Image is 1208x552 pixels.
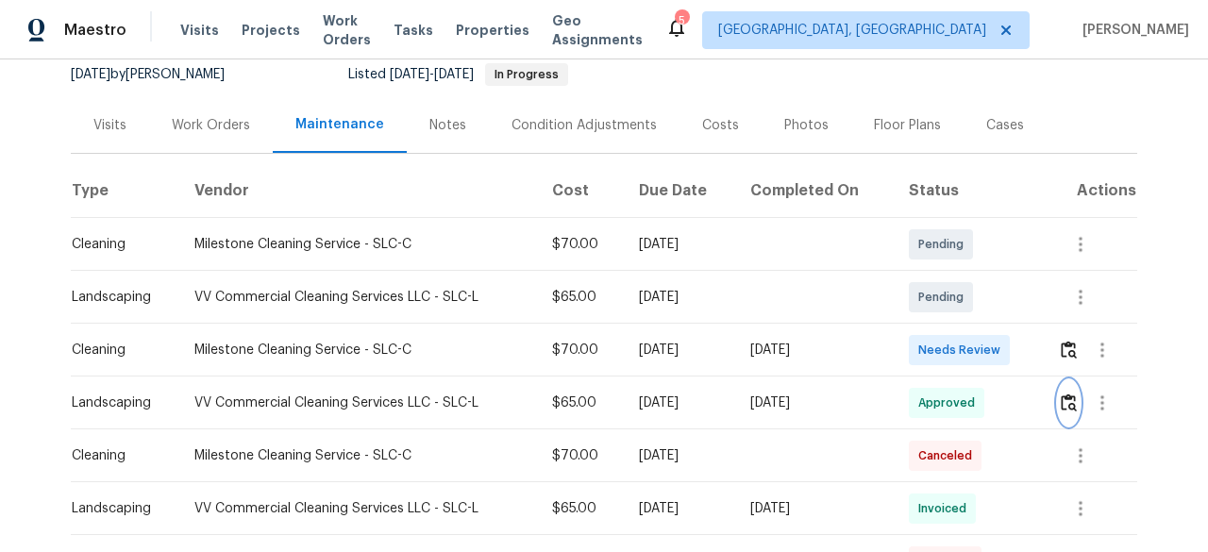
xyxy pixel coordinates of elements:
[1075,21,1189,40] span: [PERSON_NAME]
[487,69,566,80] span: In Progress
[71,165,179,218] th: Type
[348,68,568,81] span: Listed
[552,499,609,518] div: $65.00
[194,499,522,518] div: VV Commercial Cleaning Services LLC - SLC-L
[750,341,878,360] div: [DATE]
[72,235,164,254] div: Cleaning
[194,393,522,412] div: VV Commercial Cleaning Services LLC - SLC-L
[172,116,250,135] div: Work Orders
[639,235,720,254] div: [DATE]
[874,116,941,135] div: Floor Plans
[72,499,164,518] div: Landscaping
[552,446,609,465] div: $70.00
[639,446,720,465] div: [DATE]
[72,393,164,412] div: Landscaping
[194,446,522,465] div: Milestone Cleaning Service - SLC-C
[1043,165,1137,218] th: Actions
[918,288,971,307] span: Pending
[456,21,529,40] span: Properties
[72,446,164,465] div: Cleaning
[639,288,720,307] div: [DATE]
[639,341,720,360] div: [DATE]
[750,393,878,412] div: [DATE]
[429,116,466,135] div: Notes
[72,288,164,307] div: Landscaping
[434,68,474,81] span: [DATE]
[390,68,474,81] span: -
[552,11,643,49] span: Geo Assignments
[624,165,735,218] th: Due Date
[918,235,971,254] span: Pending
[194,288,522,307] div: VV Commercial Cleaning Services LLC - SLC-L
[552,288,609,307] div: $65.00
[194,341,522,360] div: Milestone Cleaning Service - SLC-C
[180,21,219,40] span: Visits
[394,24,433,37] span: Tasks
[918,499,974,518] span: Invoiced
[918,446,980,465] span: Canceled
[295,115,384,134] div: Maintenance
[93,116,126,135] div: Visits
[718,21,986,40] span: [GEOGRAPHIC_DATA], [GEOGRAPHIC_DATA]
[64,21,126,40] span: Maestro
[512,116,657,135] div: Condition Adjustments
[323,11,371,49] span: Work Orders
[918,341,1008,360] span: Needs Review
[986,116,1024,135] div: Cases
[1061,341,1077,359] img: Review Icon
[1058,380,1080,426] button: Review Icon
[894,165,1043,218] th: Status
[552,393,609,412] div: $65.00
[1061,393,1077,411] img: Review Icon
[72,341,164,360] div: Cleaning
[675,11,688,30] div: 5
[71,68,110,81] span: [DATE]
[194,235,522,254] div: Milestone Cleaning Service - SLC-C
[390,68,429,81] span: [DATE]
[242,21,300,40] span: Projects
[784,116,829,135] div: Photos
[71,63,247,86] div: by [PERSON_NAME]
[639,393,720,412] div: [DATE]
[735,165,893,218] th: Completed On
[918,393,982,412] span: Approved
[639,499,720,518] div: [DATE]
[179,165,537,218] th: Vendor
[1058,327,1080,373] button: Review Icon
[552,341,609,360] div: $70.00
[552,235,609,254] div: $70.00
[750,499,878,518] div: [DATE]
[702,116,739,135] div: Costs
[537,165,624,218] th: Cost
